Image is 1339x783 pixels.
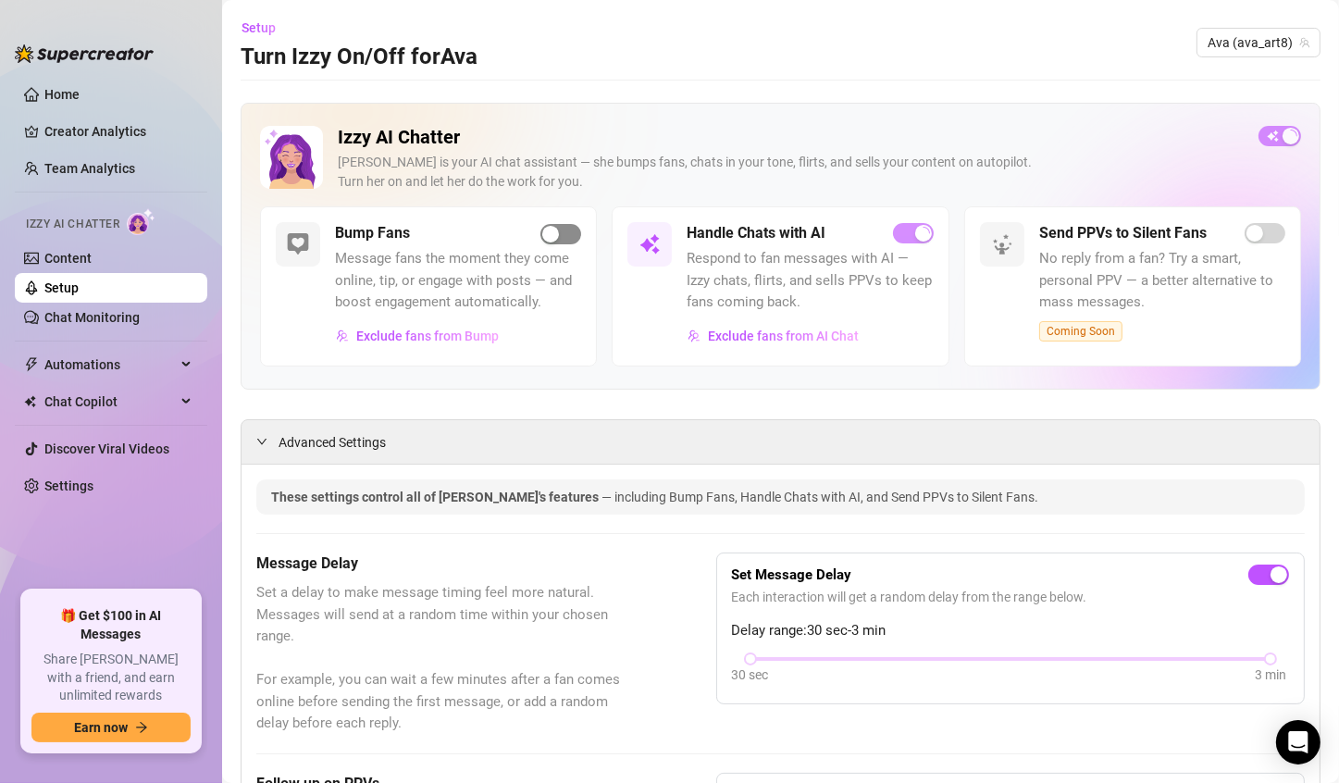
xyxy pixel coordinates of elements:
[687,222,825,244] h5: Handle Chats with AI
[44,251,92,266] a: Content
[601,490,1038,504] span: — including Bump Fans, Handle Chats with AI, and Send PPVs to Silent Fans.
[44,478,93,493] a: Settings
[44,280,79,295] a: Setup
[31,651,191,705] span: Share [PERSON_NAME] with a friend, and earn unlimited rewards
[44,441,169,456] a: Discover Viral Videos
[732,587,1289,607] span: Each interaction will get a random delay from the range below.
[31,713,191,742] button: Earn nowarrow-right
[687,321,860,351] button: Exclude fans from AI Chat
[356,329,499,343] span: Exclude fans from Bump
[135,721,148,734] span: arrow-right
[241,43,477,72] h3: Turn Izzy On/Off for Ava
[74,720,128,735] span: Earn now
[279,432,386,453] span: Advanced Settings
[260,126,323,189] img: Izzy AI Chatter
[31,607,191,643] span: 🎁 Get $100 in AI Messages
[1276,720,1320,764] div: Open Intercom Messenger
[271,490,601,504] span: These settings control all of [PERSON_NAME]'s features
[44,310,140,325] a: Chat Monitoring
[335,321,500,351] button: Exclude fans from Bump
[44,350,176,379] span: Automations
[256,436,267,447] span: expanded
[1039,321,1122,342] span: Coming Soon
[687,248,933,314] span: Respond to fan messages with AI — Izzy chats, flirts, and sells PPVs to keep fans coming back.
[991,233,1013,255] img: svg%3e
[24,357,39,372] span: thunderbolt
[338,126,1244,149] h2: Izzy AI Chatter
[44,117,192,146] a: Creator Analytics
[917,227,930,240] span: loading
[1039,248,1285,314] span: No reply from a fan? Try a smart, personal PPV — a better alternative to mass messages.
[708,329,859,343] span: Exclude fans from AI Chat
[256,553,624,575] h5: Message Delay
[24,395,36,408] img: Chat Copilot
[336,329,349,342] img: svg%3e
[335,248,581,314] span: Message fans the moment they come online, tip, or engage with posts — and boost engagement automa...
[732,566,852,583] strong: Set Message Delay
[338,153,1244,192] div: [PERSON_NAME] is your AI chat assistant — she bumps fans, chats in your tone, flirts, and sells y...
[1208,29,1309,56] span: Ava (ava_art8)
[256,582,624,735] span: Set a delay to make message timing feel more natural. Messages will send at a random time within ...
[26,216,119,233] span: Izzy AI Chatter
[1299,37,1310,48] span: team
[44,387,176,416] span: Chat Copilot
[241,13,291,43] button: Setup
[256,431,279,452] div: expanded
[688,329,700,342] img: svg%3e
[1039,222,1207,244] h5: Send PPVs to Silent Fans
[335,222,410,244] h5: Bump Fans
[639,233,661,255] img: svg%3e
[732,620,1289,642] span: Delay range: 30 sec - 3 min
[127,208,155,235] img: AI Chatter
[44,161,135,176] a: Team Analytics
[1284,130,1297,143] span: loading
[732,665,769,685] div: 30 sec
[242,20,276,35] span: Setup
[44,87,80,102] a: Home
[15,44,154,63] img: logo-BBDzfeDw.svg
[287,233,309,255] img: svg%3e
[1255,665,1286,685] div: 3 min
